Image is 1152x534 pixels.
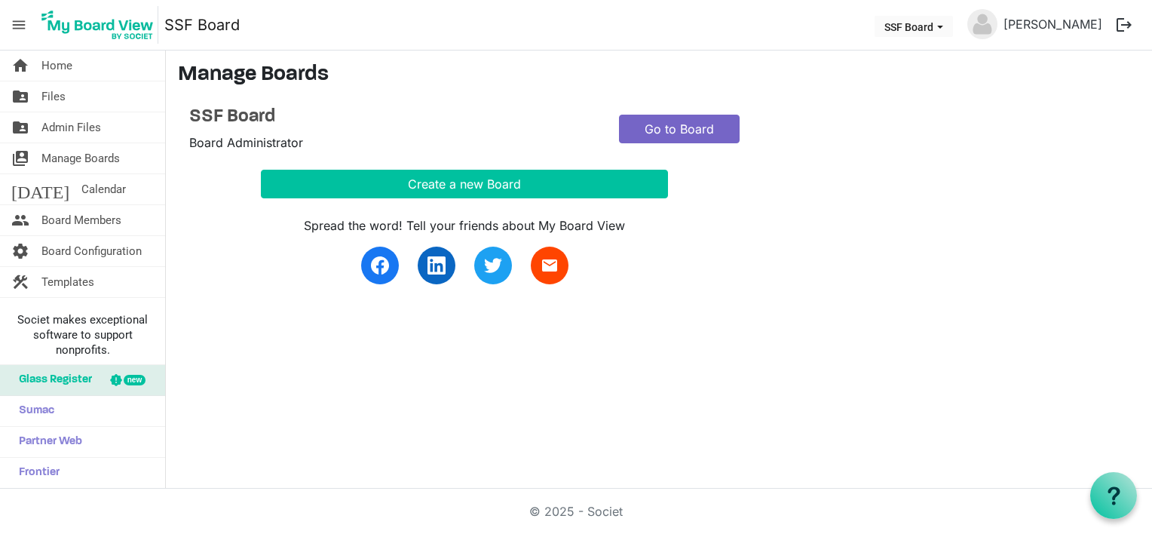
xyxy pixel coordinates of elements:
div: Spread the word! Tell your friends about My Board View [261,216,668,235]
img: facebook.svg [371,256,389,275]
span: Files [41,81,66,112]
span: Board Configuration [41,236,142,266]
button: SSF Board dropdownbutton [875,16,953,37]
div: new [124,375,146,385]
span: Board Administrator [189,135,303,150]
span: Glass Register [11,365,92,395]
a: [PERSON_NAME] [997,9,1108,39]
span: Templates [41,267,94,297]
span: email [541,256,559,275]
span: home [11,51,29,81]
span: Admin Files [41,112,101,143]
img: linkedin.svg [427,256,446,275]
img: no-profile-picture.svg [967,9,997,39]
span: folder_shared [11,81,29,112]
h3: Manage Boards [178,63,1140,88]
span: construction [11,267,29,297]
span: Partner Web [11,427,82,457]
a: My Board View Logo [37,6,164,44]
button: logout [1108,9,1140,41]
span: Societ makes exceptional software to support nonprofits. [7,312,158,358]
span: menu [5,11,33,39]
span: Board Members [41,205,121,235]
span: Manage Boards [41,143,120,173]
button: Create a new Board [261,170,668,198]
span: switch_account [11,143,29,173]
a: SSF Board [189,106,596,128]
a: © 2025 - Societ [529,504,623,519]
img: My Board View Logo [37,6,158,44]
span: Frontier [11,458,60,488]
span: Sumac [11,396,54,426]
span: folder_shared [11,112,29,143]
span: settings [11,236,29,266]
a: SSF Board [164,10,240,40]
a: email [531,247,568,284]
span: Calendar [81,174,126,204]
img: twitter.svg [484,256,502,275]
span: Home [41,51,72,81]
a: Go to Board [619,115,740,143]
span: [DATE] [11,174,69,204]
span: people [11,205,29,235]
